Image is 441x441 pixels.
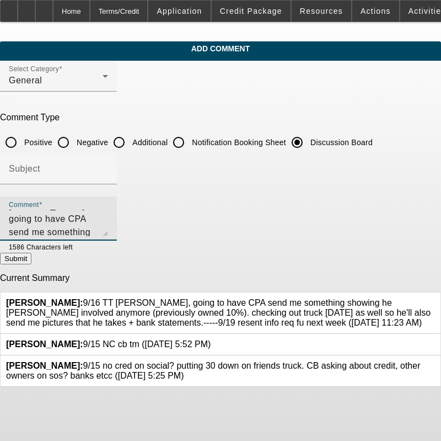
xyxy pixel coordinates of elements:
[157,7,202,15] span: Application
[190,137,286,148] label: Notification Booking Sheet
[9,66,59,73] mat-label: Select Category
[6,298,83,307] b: [PERSON_NAME]:
[6,339,83,349] b: [PERSON_NAME]:
[361,7,391,15] span: Actions
[292,1,351,22] button: Resources
[352,1,399,22] button: Actions
[148,1,210,22] button: Application
[212,1,291,22] button: Credit Package
[308,137,373,148] label: Discussion Board
[74,137,108,148] label: Negative
[22,137,52,148] label: Positive
[300,7,343,15] span: Resources
[9,241,73,253] mat-hint: 1586 Characters left
[6,361,83,370] b: [PERSON_NAME]:
[9,201,39,209] mat-label: Comment
[6,298,431,327] span: 9/16 TT [PERSON_NAME], going to have CPA send me something showing he [PERSON_NAME] involved anym...
[220,7,282,15] span: Credit Package
[8,44,433,53] span: Add Comment
[130,137,168,148] label: Additional
[9,164,40,173] mat-label: Subject
[6,339,211,349] span: 9/15 NC cb tm ([DATE] 5:52 PM)
[6,361,420,380] span: 9/15 no cred on social? putting 30 down on friends truck. CB asking about credit, other owners on...
[9,76,42,85] span: General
